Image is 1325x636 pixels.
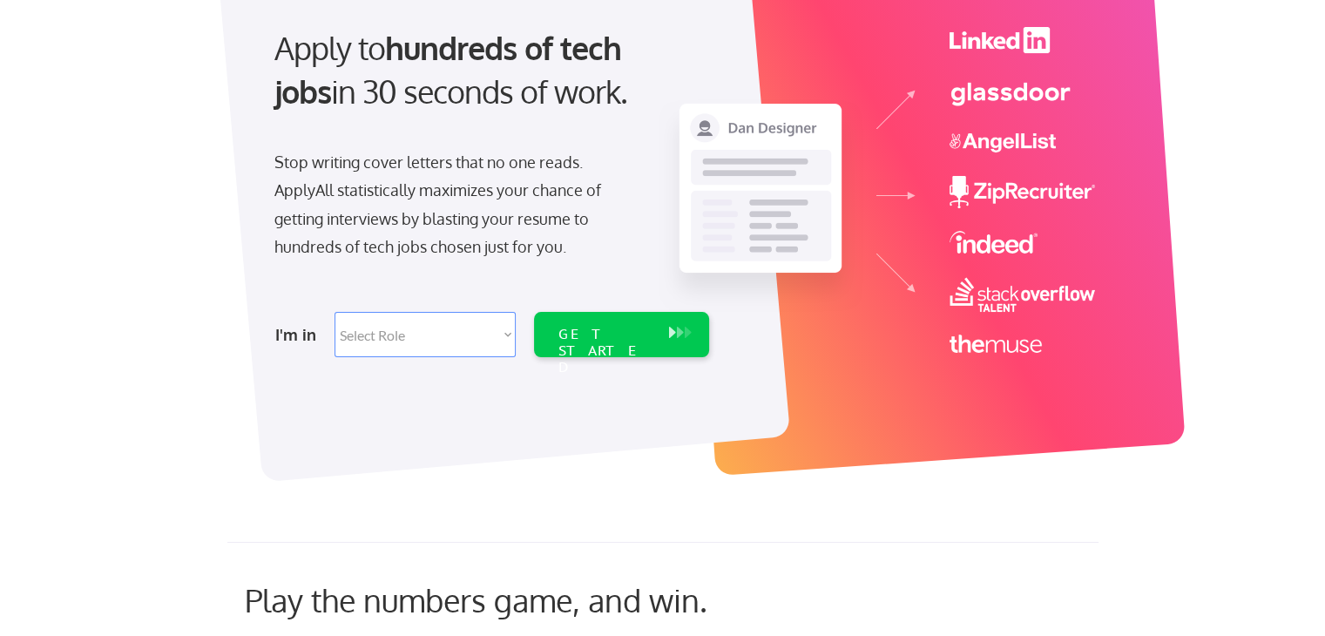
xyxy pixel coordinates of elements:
div: GET STARTED [558,326,652,376]
div: Apply to in 30 seconds of work. [274,26,702,114]
strong: hundreds of tech jobs [274,28,629,111]
div: Play the numbers game, and win. [245,581,785,619]
div: Stop writing cover letters that no one reads. ApplyAll statistically maximizes your chance of get... [274,148,632,261]
div: I'm in [275,321,324,348]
